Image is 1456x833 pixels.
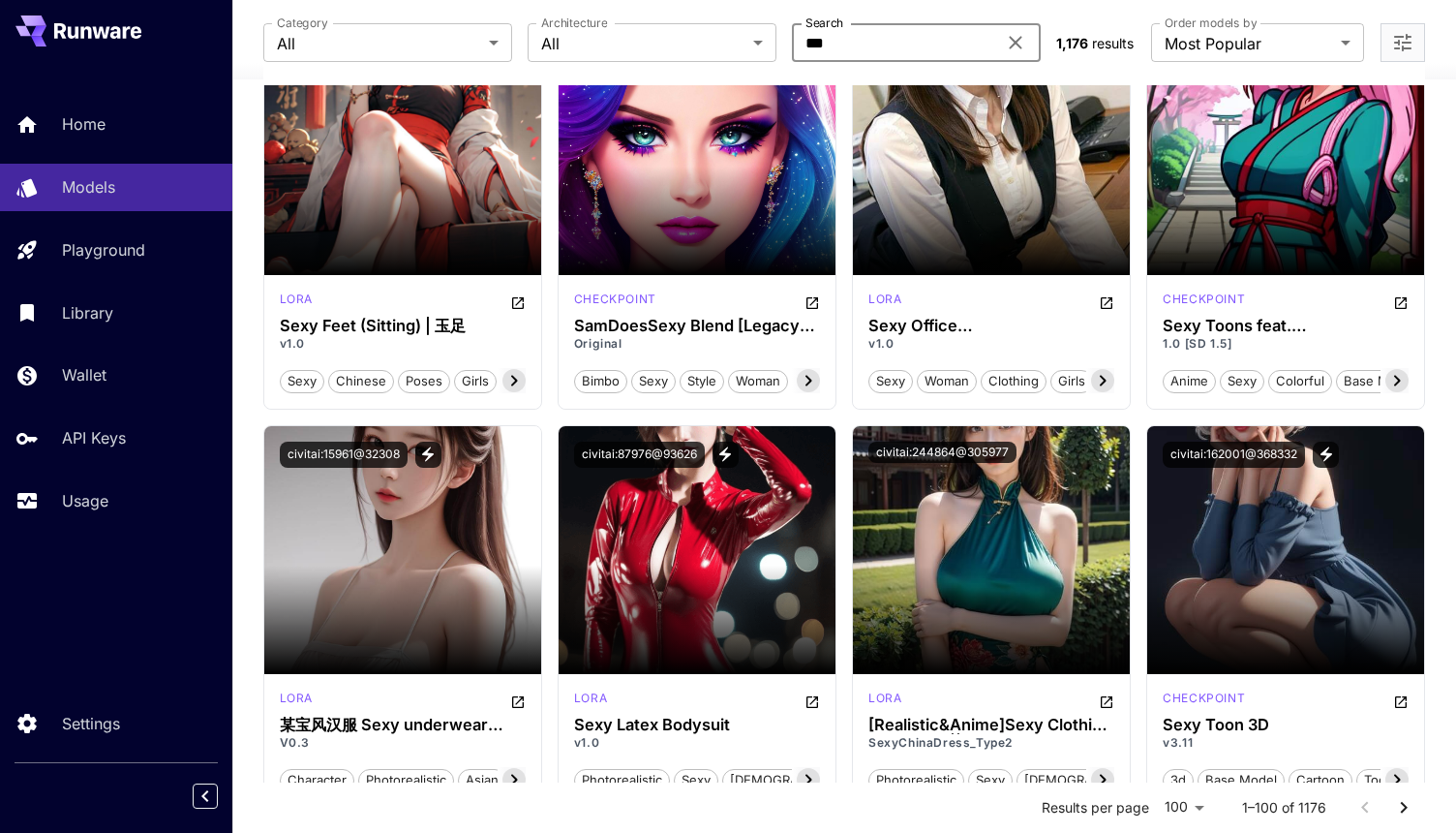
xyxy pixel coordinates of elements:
span: base model [1337,372,1422,391]
div: Sexy Toon 3D [1163,716,1409,734]
p: lora [280,690,313,707]
span: woman [918,372,976,391]
button: bimbo [574,368,627,393]
span: poses [399,372,449,391]
button: Open in CivitAI [1099,291,1114,314]
button: woman [728,368,788,393]
p: v3.11 [1163,734,1409,752]
p: checkpoint [1163,690,1245,707]
button: sexy [631,368,676,393]
span: [DEMOGRAPHIC_DATA] [1017,771,1171,790]
button: asian [458,767,506,792]
div: Collapse sidebar [207,779,232,814]
button: base model [1336,368,1423,393]
span: woman [729,372,787,391]
label: Search [805,15,843,31]
button: girls [1050,368,1093,393]
div: 某宝风汉服 Sexy underwear (HanFu) [280,716,526,734]
button: base model [1198,767,1285,792]
div: SD 1.5 [1163,291,1245,314]
button: sexy [280,368,324,393]
p: lora [868,291,901,308]
button: View trigger words [713,442,739,468]
p: Original [574,335,820,353]
span: bimbo [575,372,626,391]
span: toon [1357,771,1401,790]
div: SD 1.5 [574,291,656,314]
p: 1.0 [SD 1.5] [1163,335,1409,353]
h3: Sexy Feet (Sitting) | 玉足 [280,317,526,335]
button: Open in CivitAI [1099,690,1114,713]
span: clothing [982,372,1046,391]
span: base model [1198,771,1284,790]
button: character [280,767,354,792]
span: sexy [281,372,323,391]
p: Playground [62,238,145,262]
div: SD 1.5 [280,291,313,314]
p: v1.0 [868,335,1114,353]
button: Collapse sidebar [193,784,218,809]
span: photorealistic [869,771,963,790]
button: toon [1356,767,1402,792]
span: style [681,372,723,391]
span: Most Popular [1165,32,1333,55]
button: sexy [968,767,1013,792]
p: SexyChinaDress_Type2 [868,734,1114,752]
button: civitai:15961@32308 [280,442,408,468]
span: anime [1164,372,1215,391]
button: photorealistic [574,767,670,792]
span: girls [455,372,496,391]
button: [DEMOGRAPHIC_DATA] [722,767,878,792]
div: 100 [1157,793,1211,821]
span: photorealistic [359,771,453,790]
button: Open in CivitAI [510,690,526,713]
p: Library [62,301,113,324]
div: SD 1.5 [868,291,901,314]
button: Open in CivitAI [510,291,526,314]
p: v1.0 [574,734,820,752]
span: sexy [869,372,912,391]
h3: [Realistic&Anime]Sexy Clothing Collection || [动漫&写实]性感服装合集 [868,716,1114,734]
button: clothing [981,368,1046,393]
button: View trigger words [1313,442,1339,468]
button: girls [454,368,497,393]
span: colorful [1269,372,1331,391]
button: sexy [674,767,718,792]
button: sexy [868,368,913,393]
button: Open in CivitAI [1393,690,1409,713]
p: Models [62,175,115,199]
span: girls [1051,372,1092,391]
button: Open more filters [1391,31,1414,55]
div: Sexy Latex Bodysuit [574,716,820,734]
p: Settings [62,712,120,735]
p: 1–100 of 1176 [1242,798,1326,818]
button: 3d [1163,767,1194,792]
button: civitai:87976@93626 [574,442,705,468]
p: lora [280,291,313,308]
div: SD 1.5 [574,690,607,713]
span: All [541,32,745,55]
h3: SamDoesSexy Blend [Legacy Model] [574,317,820,335]
button: woman [917,368,977,393]
span: 3d [1164,771,1193,790]
span: 1,176 [1056,35,1088,51]
label: Architecture [541,15,607,31]
span: [DEMOGRAPHIC_DATA] [723,771,877,790]
span: photorealistic [575,771,669,790]
label: Category [277,15,328,31]
p: API Keys [62,426,126,449]
p: Results per page [1042,798,1149,818]
h3: Sexy Toons feat. [GEOGRAPHIC_DATA] [1163,317,1409,335]
span: results [1092,35,1134,51]
button: chinese [328,368,394,393]
button: [DEMOGRAPHIC_DATA] [1016,767,1172,792]
p: lora [574,690,607,707]
button: Open in CivitAI [804,291,820,314]
button: civitai:162001@368332 [1163,442,1305,468]
p: checkpoint [574,291,656,308]
span: sexy [1221,372,1263,391]
span: asian [459,771,505,790]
